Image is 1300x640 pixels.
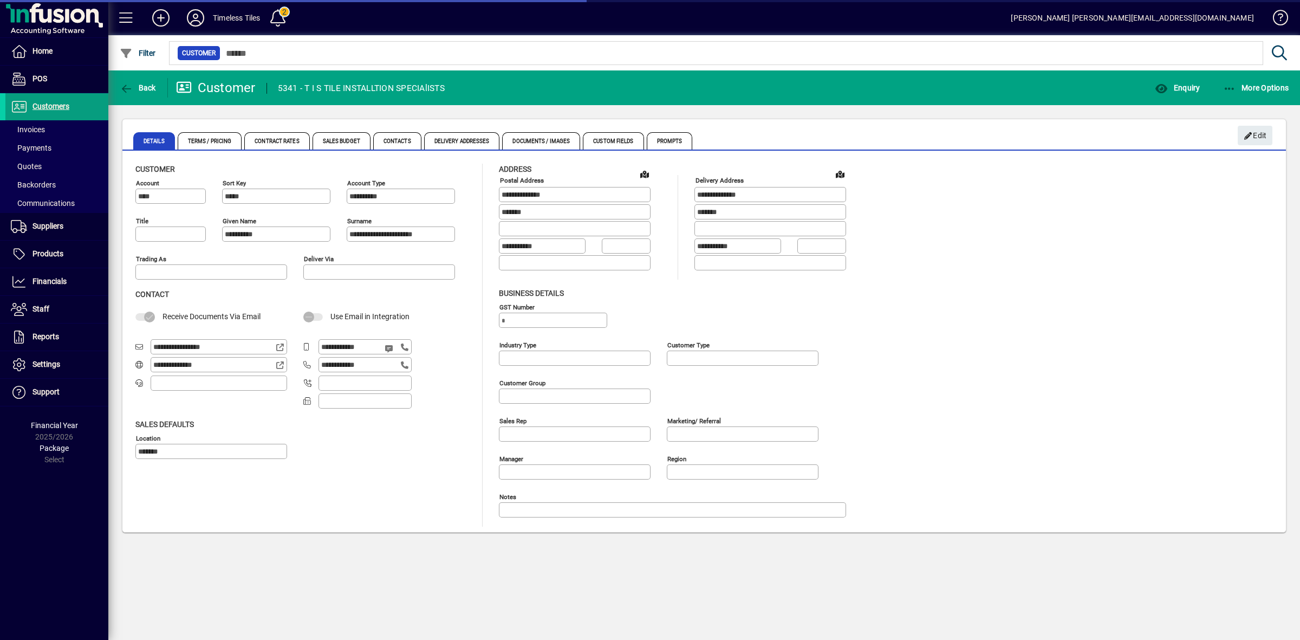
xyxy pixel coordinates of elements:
span: Customer [182,48,216,59]
a: View on map [636,165,653,183]
mat-label: Account [136,179,159,187]
a: Suppliers [5,213,108,240]
a: Backorders [5,176,108,194]
span: Business details [499,289,564,298]
span: Home [32,47,53,55]
span: Support [32,387,60,396]
app-page-header-button: Back [108,78,168,98]
div: 5341 - T I S TILE INSTALLTION SPECIAlISTS [278,80,445,97]
a: Invoices [5,120,108,139]
button: Profile [178,8,213,28]
span: Settings [32,360,60,369]
span: Products [32,249,63,258]
span: Custom Fields [583,132,643,150]
a: Products [5,241,108,268]
button: Filter [117,43,159,63]
a: Settings [5,351,108,378]
mat-label: Given name [223,217,256,225]
span: Documents / Images [502,132,580,150]
span: Prompts [647,132,693,150]
button: Back [117,78,159,98]
span: Financials [32,277,67,286]
span: Customers [32,102,69,111]
a: POS [5,66,108,93]
a: Reports [5,324,108,351]
a: Financials [5,268,108,295]
span: Package [40,444,69,452]
span: Address [499,165,531,173]
mat-label: Industry type [499,341,536,348]
mat-label: Trading as [136,255,166,263]
mat-label: Title [136,217,148,225]
mat-label: Notes [499,493,516,500]
a: Staff [5,296,108,323]
span: Sales Budget [313,132,370,150]
span: Terms / Pricing [178,132,242,150]
a: Knowledge Base [1265,2,1286,37]
span: Invoices [11,125,45,134]
a: Payments [5,139,108,157]
span: Use Email in Integration [330,312,409,321]
mat-label: Region [667,455,686,462]
span: Contract Rates [244,132,309,150]
span: Contact [135,290,169,299]
mat-label: Location [136,434,160,442]
span: Back [120,83,156,92]
mat-label: Sales rep [499,417,526,424]
a: Support [5,379,108,406]
mat-label: Surname [347,217,372,225]
span: Backorders [11,180,56,189]
button: More Options [1220,78,1292,98]
mat-label: Sort key [223,179,246,187]
button: Edit [1238,126,1272,145]
span: Payments [11,144,51,152]
button: Enquiry [1152,78,1202,98]
span: Sales defaults [135,420,194,429]
span: Enquiry [1155,83,1200,92]
span: Communications [11,199,75,208]
a: Quotes [5,157,108,176]
span: Edit [1244,127,1267,145]
a: View on map [831,165,849,183]
span: Suppliers [32,222,63,230]
mat-label: Customer type [667,341,710,348]
span: Contacts [373,132,421,150]
a: Home [5,38,108,65]
span: Staff [32,305,49,313]
div: [PERSON_NAME] [PERSON_NAME][EMAIL_ADDRESS][DOMAIN_NAME] [1011,9,1254,27]
div: Customer [176,79,256,96]
span: Delivery Addresses [424,132,500,150]
span: Details [133,132,175,150]
span: Receive Documents Via Email [162,312,261,321]
mat-label: Customer group [499,379,545,386]
span: Filter [120,49,156,57]
mat-label: Deliver via [304,255,334,263]
button: Send SMS [377,335,403,361]
span: Financial Year [31,421,78,430]
button: Add [144,8,178,28]
mat-label: Manager [499,455,523,462]
span: Customer [135,165,175,173]
div: Timeless Tiles [213,9,260,27]
span: Quotes [11,162,42,171]
mat-label: Marketing/ Referral [667,417,721,424]
mat-label: Account Type [347,179,385,187]
span: POS [32,74,47,83]
mat-label: GST Number [499,303,535,311]
a: Communications [5,194,108,212]
span: More Options [1223,83,1289,92]
span: Reports [32,332,59,341]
